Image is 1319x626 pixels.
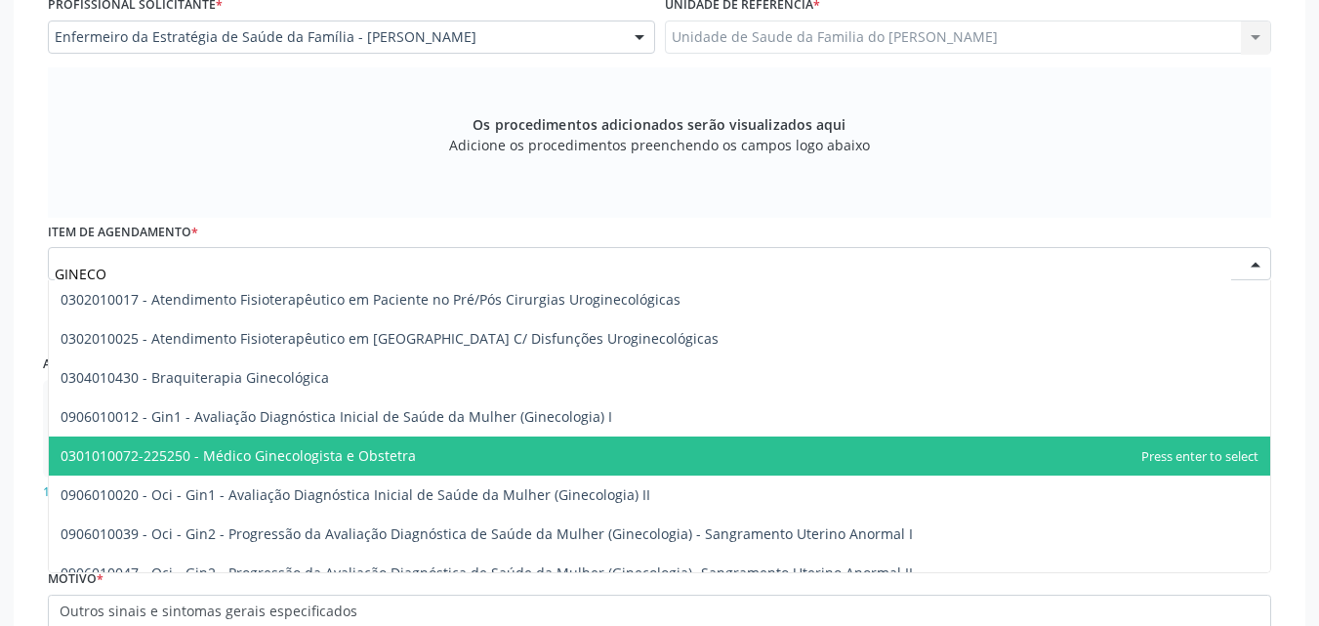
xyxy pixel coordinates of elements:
label: Anexos adicionados [43,350,180,380]
span: 0906010020 - Oci - Gin1 - Avaliação Diagnóstica Inicial de Saúde da Mulher (Ginecologia) II [61,485,650,504]
span: 0304010430 - Braquiterapia Ginecológica [61,368,329,387]
span: 0906010047 - Oci - Gin2 - Progressão da Avaliação Diagnóstica de Saúde da Mulher (Ginecologia)- S... [61,563,913,582]
span: 0302010017 - Atendimento Fisioterapêutico em Paciente no Pré/Pós Cirurgias Uroginecológicas [61,290,680,309]
span: Os procedimentos adicionados serão visualizados aqui [473,114,845,135]
span: 0302010025 - Atendimento Fisioterapêutico em [GEOGRAPHIC_DATA] C/ Disfunções Uroginecológicas [61,329,719,348]
span: 0906010039 - Oci - Gin2 - Progressão da Avaliação Diagnóstica de Saúde da Mulher (Ginecologia) - ... [61,524,913,543]
span: Adicione os procedimentos preenchendo os campos logo abaixo [449,135,870,155]
label: Motivo [48,564,103,595]
span: 0301010072-225250 - Médico Ginecologista e Obstetra [61,446,416,465]
label: Item de agendamento [48,218,198,248]
a: 1760550868997835810861711363510.jpg [43,483,275,500]
input: Buscar por procedimento [55,254,1231,293]
span: 0906010012 - Gin1 - Avaliação Diagnóstica Inicial de Saúde da Mulher (Ginecologia) I [61,407,612,426]
span: Enfermeiro da Estratégia de Saúde da Família - [PERSON_NAME] [55,27,615,47]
